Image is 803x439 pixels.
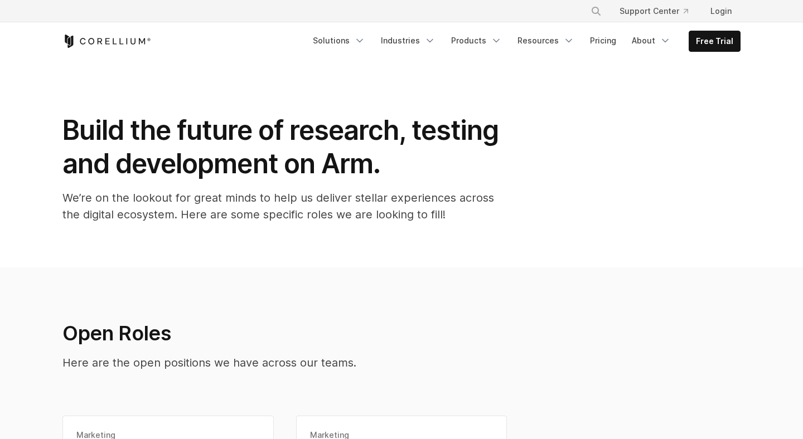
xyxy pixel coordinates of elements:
a: Pricing [583,31,623,51]
button: Search [586,1,606,21]
a: About [625,31,678,51]
a: Support Center [611,1,697,21]
p: Here are the open positions we have across our teams. [62,354,565,371]
a: Industries [374,31,442,51]
a: Products [444,31,509,51]
div: Navigation Menu [306,31,741,52]
h1: Build the future of research, testing and development on Arm. [62,114,509,181]
a: Resources [511,31,581,51]
a: Free Trial [689,31,740,51]
div: Navigation Menu [577,1,741,21]
p: We’re on the lookout for great minds to help us deliver stellar experiences across the digital ec... [62,189,509,223]
a: Corellium Home [62,35,151,48]
a: Login [702,1,741,21]
a: Solutions [306,31,372,51]
h2: Open Roles [62,321,565,345]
